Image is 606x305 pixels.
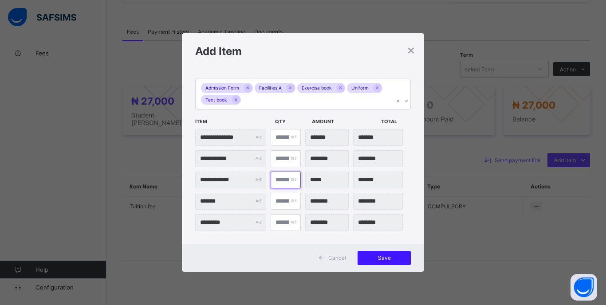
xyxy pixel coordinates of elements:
[381,114,413,129] span: Total
[195,114,271,129] span: Item
[201,95,232,105] div: Text book
[201,83,244,93] div: Admission Form
[275,114,307,129] span: Qty
[312,114,377,129] span: Amount
[328,254,346,261] span: Cancel
[571,274,597,301] button: Open asap
[364,254,404,261] span: Save
[347,83,373,93] div: Uniform
[195,45,411,58] h1: Add Item
[297,83,336,93] div: Exercise book
[407,42,415,57] div: ×
[255,83,286,93] div: Facilities A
